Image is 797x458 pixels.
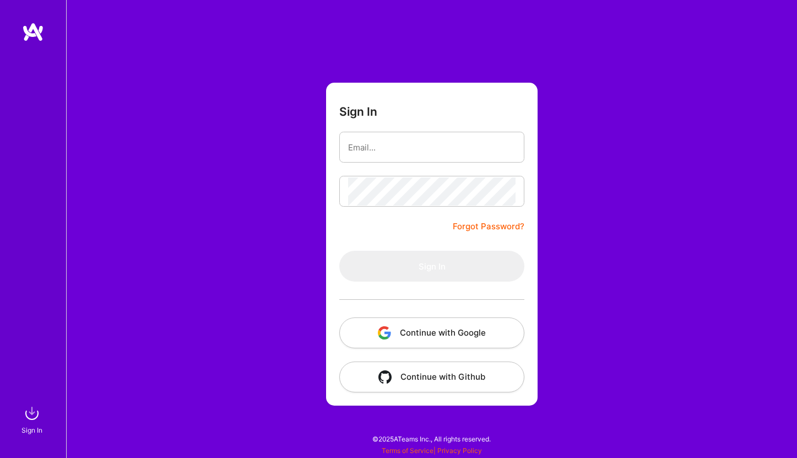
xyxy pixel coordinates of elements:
[382,446,433,455] a: Terms of Service
[348,133,516,161] input: Email...
[378,370,392,384] img: icon
[453,220,524,233] a: Forgot Password?
[339,362,524,392] button: Continue with Github
[437,446,482,455] a: Privacy Policy
[66,425,797,452] div: © 2025 ATeams Inc., All rights reserved.
[339,251,524,282] button: Sign In
[21,424,42,436] div: Sign In
[339,105,377,118] h3: Sign In
[382,446,482,455] span: |
[339,317,524,348] button: Continue with Google
[21,402,43,424] img: sign in
[378,326,391,340] img: icon
[23,402,43,436] a: sign inSign In
[22,22,44,42] img: logo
